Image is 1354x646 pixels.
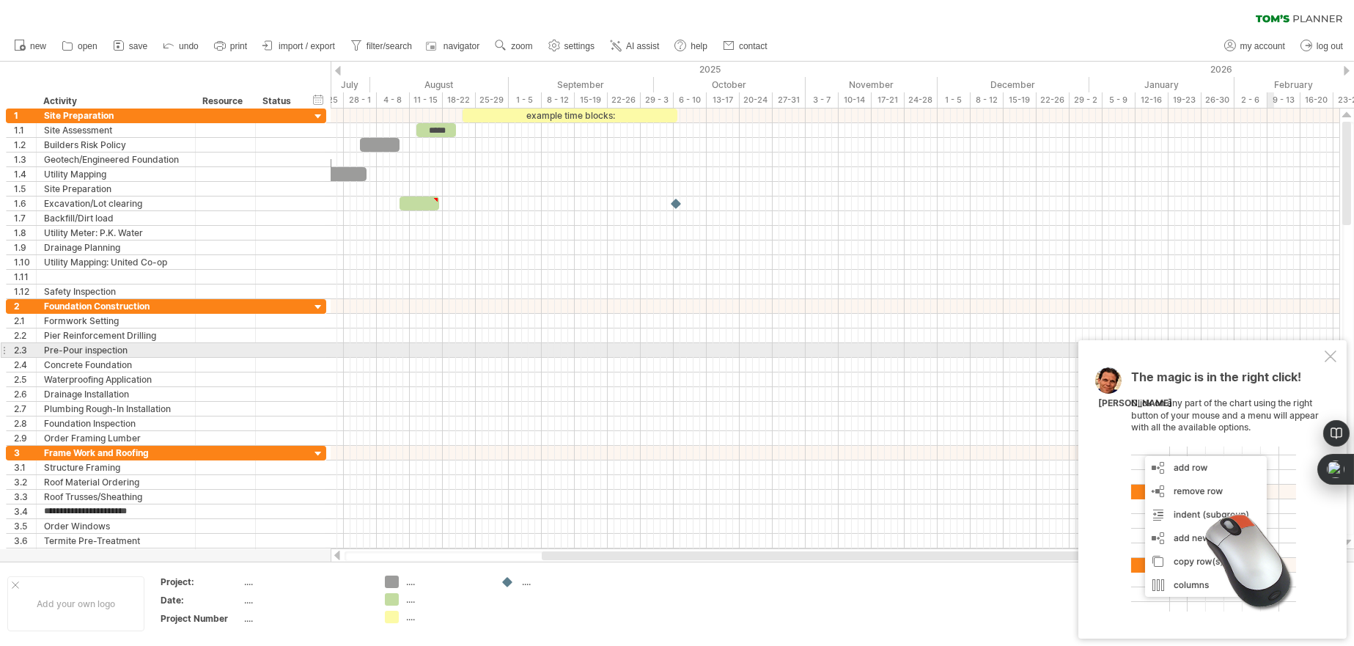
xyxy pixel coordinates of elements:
[14,123,36,137] div: 1.1
[7,576,144,631] div: Add your own logo
[14,226,36,240] div: 1.8
[1037,92,1070,108] div: 22-26
[44,123,188,137] div: Site Assessment
[444,41,479,51] span: navigator
[14,255,36,269] div: 1.10
[410,92,443,108] div: 11 - 15
[230,41,247,51] span: print
[608,92,641,108] div: 22-26
[14,270,36,284] div: 1.11
[44,416,188,430] div: Foundation Inspection
[44,226,188,240] div: Utility Meter: P.K. Water
[1235,92,1267,108] div: 2 - 6
[1169,92,1202,108] div: 19-23
[44,431,188,445] div: Order Framing Lumber
[14,490,36,504] div: 3.3
[44,138,188,152] div: Builders Risk Policy
[1202,92,1235,108] div: 26-30
[367,41,412,51] span: filter/search
[773,92,806,108] div: 27-31
[279,41,335,51] span: import / export
[14,519,36,533] div: 3.5
[259,37,339,56] a: import / export
[1221,37,1289,56] a: my account
[14,285,36,298] div: 1.12
[109,37,152,56] a: save
[44,285,188,298] div: Safety Inspection
[58,37,102,56] a: open
[1297,37,1347,56] a: log out
[14,343,36,357] div: 2.3
[161,612,241,625] div: Project Number
[377,92,410,108] div: 4 - 8
[1103,92,1136,108] div: 5 - 9
[44,534,188,548] div: Termite Pre-Treatment
[44,314,188,328] div: Formwork Setting
[14,475,36,489] div: 3.2
[671,37,712,56] a: help
[14,534,36,548] div: 3.6
[14,211,36,225] div: 1.7
[938,77,1089,92] div: December 2025
[1070,92,1103,108] div: 29 - 2
[262,94,295,109] div: Status
[202,94,247,109] div: Resource
[1004,92,1037,108] div: 15-19
[44,109,188,122] div: Site Preparation
[44,446,188,460] div: Frame Work and Roofing
[14,314,36,328] div: 2.1
[44,387,188,401] div: Drainage Installation
[1136,92,1169,108] div: 12-16
[872,92,905,108] div: 17-21
[1131,371,1322,612] div: Click on any part of the chart using the right button of your mouse and a menu will appear with a...
[347,37,416,56] a: filter/search
[545,37,599,56] a: settings
[14,548,36,562] div: 3.7
[44,167,188,181] div: Utility Mapping
[14,299,36,313] div: 2
[44,402,188,416] div: Plumbing Rough-In Installation
[14,167,36,181] div: 1.4
[14,431,36,445] div: 2.9
[564,41,595,51] span: settings
[509,92,542,108] div: 1 - 5
[44,153,188,166] div: Geotech/Engineered Foundation
[1267,92,1300,108] div: 9 - 13
[44,358,188,372] div: Concrete Foundation
[44,241,188,254] div: Drainage Planning
[14,358,36,372] div: 2.4
[406,611,486,623] div: ....
[44,548,188,562] div: Electrical Rough-In Installation
[739,41,768,51] span: contact
[30,41,46,51] span: new
[14,182,36,196] div: 1.5
[161,576,241,588] div: Project:
[1089,77,1235,92] div: January 2026
[575,92,608,108] div: 15-19
[10,37,51,56] a: new
[806,77,938,92] div: November 2025
[654,77,806,92] div: October 2025
[971,92,1004,108] div: 8 - 12
[344,92,377,108] div: 28 - 1
[14,416,36,430] div: 2.8
[44,343,188,357] div: Pre-Pour inspection
[159,37,203,56] a: undo
[14,446,36,460] div: 3
[606,37,663,56] a: AI assist
[14,504,36,518] div: 3.4
[44,197,188,210] div: Excavation/Lot clearing
[14,138,36,152] div: 1.2
[1131,370,1301,392] span: The magic is in the right click!
[14,387,36,401] div: 2.6
[740,92,773,108] div: 20-24
[1317,41,1343,51] span: log out
[463,109,677,122] div: example time blocks:
[14,197,36,210] div: 1.6
[1240,41,1285,51] span: my account
[691,41,707,51] span: help
[509,77,654,92] div: September 2025
[44,460,188,474] div: Structure Framing
[406,576,486,588] div: ....
[14,109,36,122] div: 1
